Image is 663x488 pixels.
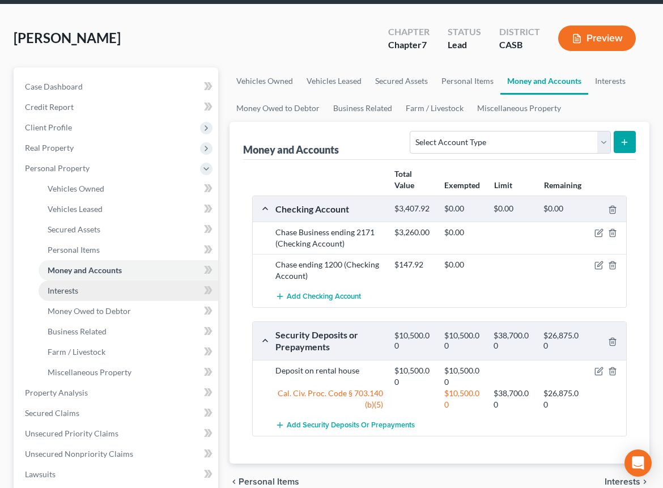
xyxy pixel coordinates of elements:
a: Vehicles Owned [39,179,218,199]
a: Money and Accounts [39,260,218,281]
a: Interests [39,281,218,301]
div: Chapter [388,39,430,52]
a: Secured Claims [16,403,218,423]
span: Farm / Livestock [48,347,105,357]
div: Deposit on rental house [270,365,389,388]
span: Interests [605,477,640,486]
a: Vehicles Leased [300,67,368,95]
a: Business Related [39,321,218,342]
span: Personal Property [25,163,90,173]
span: 7 [422,39,427,50]
div: $38,700.00 [488,388,538,410]
span: Personal Items [239,477,299,486]
a: Property Analysis [16,383,218,403]
div: CASB [499,39,540,52]
button: Interests chevron_right [605,477,649,486]
a: Personal Items [39,240,218,260]
i: chevron_right [640,477,649,486]
span: Secured Assets [48,224,100,234]
div: $3,407.92 [389,203,439,214]
div: $0.00 [439,227,488,238]
a: Money Owed to Debtor [39,301,218,321]
button: Add Checking Account [275,286,361,307]
span: [PERSON_NAME] [14,29,121,46]
div: $38,700.00 [488,330,538,351]
span: Miscellaneous Property [48,367,131,377]
span: Personal Items [48,245,100,254]
a: Unsecured Nonpriority Claims [16,444,218,464]
span: Property Analysis [25,388,88,397]
div: $10,500.00 [439,365,488,388]
span: Client Profile [25,122,72,132]
div: Cal. Civ. Proc. Code § 703.140 (b)(5) [270,388,389,410]
a: Secured Assets [368,67,435,95]
a: Miscellaneous Property [39,362,218,383]
strong: Remaining [544,180,581,190]
div: $26,875.00 [538,330,588,351]
span: Real Property [25,143,74,152]
div: Chase Business ending 2171 (Checking Account) [270,227,389,249]
span: Credit Report [25,102,74,112]
div: Status [448,26,481,39]
div: $10,500.00 [439,388,488,410]
div: $0.00 [488,203,538,214]
span: Unsecured Priority Claims [25,428,118,438]
span: Business Related [48,326,107,336]
div: $10,500.00 [439,330,488,351]
div: $0.00 [439,259,488,270]
div: Checking Account [270,203,389,215]
div: District [499,26,540,39]
a: Secured Assets [39,219,218,240]
a: Credit Report [16,97,218,117]
a: Personal Items [435,67,500,95]
span: Secured Claims [25,408,79,418]
div: $10,500.00 [389,365,439,388]
div: Lead [448,39,481,52]
div: $0.00 [439,203,488,214]
div: Money and Accounts [243,143,339,156]
a: Vehicles Owned [229,67,300,95]
strong: Total Value [394,169,414,190]
button: chevron_left Personal Items [229,477,299,486]
div: $0.00 [538,203,588,214]
a: Lawsuits [16,464,218,485]
a: Money Owed to Debtor [229,95,326,122]
a: Unsecured Priority Claims [16,423,218,444]
a: Case Dashboard [16,77,218,97]
div: Chase ending 1200 (Checking Account) [270,259,389,282]
a: Interests [588,67,632,95]
span: Vehicles Leased [48,204,103,214]
i: chevron_left [229,477,239,486]
a: Vehicles Leased [39,199,218,219]
span: Add Security Deposits or Prepayments [287,421,415,430]
a: Miscellaneous Property [470,95,568,122]
span: Money and Accounts [48,265,122,275]
span: Lawsuits [25,469,56,479]
span: Unsecured Nonpriority Claims [25,449,133,459]
a: Money and Accounts [500,67,588,95]
div: $3,260.00 [389,227,439,238]
button: Preview [558,26,636,51]
strong: Exempted [444,180,480,190]
a: Farm / Livestock [399,95,470,122]
strong: Limit [494,180,512,190]
span: Add Checking Account [287,292,361,302]
span: Money Owed to Debtor [48,306,131,316]
div: $147.92 [389,259,439,270]
div: $10,500.00 [389,330,439,351]
div: Security Deposits or Prepayments [270,329,389,353]
span: Interests [48,286,78,295]
div: Open Intercom Messenger [624,449,652,477]
a: Farm / Livestock [39,342,218,362]
span: Vehicles Owned [48,184,104,193]
button: Add Security Deposits or Prepayments [275,415,415,436]
span: Case Dashboard [25,82,83,91]
a: Business Related [326,95,399,122]
div: Chapter [388,26,430,39]
div: $26,875.00 [538,388,588,410]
